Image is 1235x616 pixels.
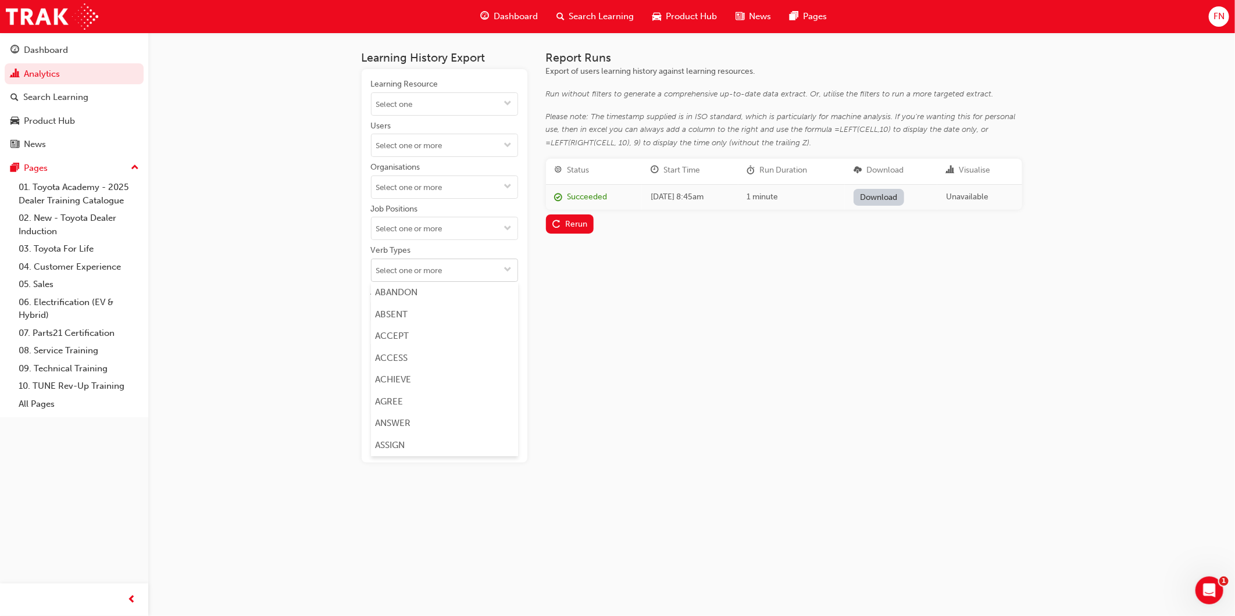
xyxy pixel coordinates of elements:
[371,325,518,348] li: ACCEPT
[854,166,862,176] span: download-icon
[10,92,19,103] span: search-icon
[5,134,144,155] a: News
[959,164,990,177] div: Visualise
[749,10,772,23] span: News
[14,377,144,395] a: 10. TUNE Rev-Up Training
[555,193,563,203] span: report_succeeded-icon
[371,203,418,215] div: Job Positions
[504,224,512,234] span: down-icon
[372,93,517,115] input: Learning Resourcetoggle menu
[727,5,781,28] a: news-iconNews
[5,110,144,132] a: Product Hub
[471,5,547,28] a: guage-iconDashboard
[14,258,144,276] a: 04. Customer Experience
[14,395,144,413] a: All Pages
[371,120,391,132] div: Users
[804,10,827,23] span: Pages
[946,166,954,176] span: chart-icon
[569,10,634,23] span: Search Learning
[854,189,904,206] a: Download
[371,347,518,369] li: ACCESS
[567,191,608,204] div: Succeeded
[1219,576,1229,586] span: 1
[14,209,144,240] a: 02. New - Toyota Dealer Induction
[504,99,512,109] span: down-icon
[372,259,517,281] input: Verb Typestoggle menu
[644,5,727,28] a: car-iconProduct Hub
[555,166,563,176] span: target-icon
[499,176,517,198] button: toggle menu
[372,176,517,198] input: Organisationstoggle menu
[24,44,68,57] div: Dashboard
[651,166,659,176] span: clock-icon
[24,114,75,128] div: Product Hub
[1195,576,1223,604] iframe: Intercom live chat
[653,9,662,24] span: car-icon
[499,93,517,115] button: toggle menu
[736,9,745,24] span: news-icon
[371,369,518,391] li: ACHIEVE
[371,391,518,413] li: AGREE
[371,282,518,304] li: ABANDON
[499,259,517,281] button: toggle menu
[556,9,565,24] span: search-icon
[499,217,517,239] button: toggle menu
[371,434,518,456] li: ASSIGN
[552,220,561,230] span: replay-icon
[24,138,46,151] div: News
[546,51,1022,65] h3: Report Runs
[372,134,517,156] input: Userstoggle menu
[14,342,144,360] a: 08. Service Training
[372,217,517,239] input: Job Positionstoggle menu
[10,163,19,174] span: pages-icon
[504,182,512,192] span: down-icon
[5,37,144,157] button: DashboardAnalyticsSearch LearningProduct HubNews
[371,78,438,90] div: Learning Resource
[5,63,144,85] a: Analytics
[651,191,730,204] div: [DATE] 8:45am
[790,9,799,24] span: pages-icon
[14,293,144,324] a: 06. Electrification (EV & Hybrid)
[6,3,98,30] img: Trak
[371,303,518,325] li: ABSENT
[10,69,19,80] span: chart-icon
[480,9,489,24] span: guage-icon
[781,5,837,28] a: pages-iconPages
[499,134,517,156] button: toggle menu
[866,164,904,177] div: Download
[747,166,755,176] span: duration-icon
[666,10,718,23] span: Product Hub
[131,160,139,176] span: up-icon
[494,10,538,23] span: Dashboard
[546,88,1022,101] div: Run without filters to generate a comprehensive up-to-date data extract. Or, utilise the filters ...
[14,360,144,378] a: 09. Technical Training
[371,162,420,173] div: Organisations
[567,164,590,177] div: Status
[1209,6,1229,27] button: FN
[760,164,808,177] div: Run Duration
[504,141,512,151] span: down-icon
[504,266,512,275] span: down-icon
[546,110,1022,150] div: Please note: The timestamp supplied is in ISO standard, which is particularly for machine analysi...
[14,275,144,293] a: 05. Sales
[5,87,144,108] a: Search Learning
[362,51,527,65] h3: Learning History Export
[371,245,411,256] div: Verb Types
[14,324,144,342] a: 07. Parts21 Certification
[663,164,700,177] div: Start Time
[128,593,137,607] span: prev-icon
[546,214,594,234] button: Rerun
[547,5,644,28] a: search-iconSearch Learning
[10,139,19,150] span: news-icon
[565,219,587,229] div: Rerun
[10,45,19,56] span: guage-icon
[5,157,144,179] button: Pages
[546,66,755,76] span: Export of users learning history against learning resources.
[14,240,144,258] a: 03. Toyota For Life
[371,413,518,435] li: ANSWER
[24,162,48,175] div: Pages
[23,91,88,104] div: Search Learning
[946,192,988,202] span: Unavailable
